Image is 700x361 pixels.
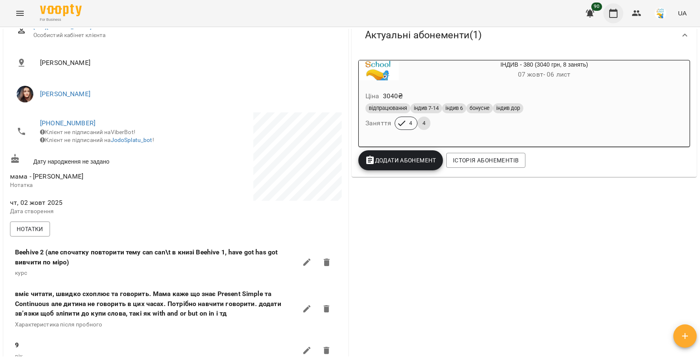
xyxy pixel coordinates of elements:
[675,5,690,21] button: UA
[10,181,174,189] p: Нотатка
[359,60,690,140] button: ІНДИВ - 380 (3040 грн, 8 занять)07 жовт- 06 листЦіна3040₴відпрацюванняіндив 7-14індив 6бонуснеінд...
[15,289,297,319] label: вміє читати, швидко схоплює та говорить. Мама каже що знає Present Simple та Continuous але дитин...
[493,105,523,112] span: індив дор
[33,31,335,40] span: Особистий кабінет клієнта
[365,155,436,165] span: Додати Абонемент
[15,340,19,350] label: 9
[417,120,430,127] span: 4
[10,198,174,208] span: чт, 02 жовт 2025
[111,137,152,143] a: JodoSplatu_bot
[518,70,570,78] span: 07 жовт - 06 лист
[40,137,154,143] span: Клієнт не підписаний на !
[15,269,27,276] span: курс
[40,17,82,22] span: For Business
[399,60,690,80] div: ІНДИВ - 380 (3040 грн, 8 занять)
[359,60,399,80] div: ІНДИВ - 380 (3040 грн, 8 занять)
[591,2,602,11] span: 90
[40,129,135,135] span: Клієнт не підписаний на ViberBot!
[40,58,335,68] span: [PERSON_NAME]
[15,321,102,328] span: Характеристика після пробного
[365,105,410,112] span: відпрацювання
[655,7,666,19] img: 38072b7c2e4bcea27148e267c0c485b2.jpg
[352,14,697,57] div: Актуальні абонементи(1)
[365,117,391,129] h6: Заняття
[365,90,380,102] h6: Ціна
[10,222,50,237] button: Нотатки
[442,105,466,112] span: індив 6
[40,119,95,127] a: [PHONE_NUMBER]
[453,155,519,165] span: Історія абонементів
[10,207,174,216] p: Дата створення
[446,153,525,168] button: Історія абонементів
[466,105,493,112] span: бонусне
[40,90,90,98] a: [PERSON_NAME]
[40,4,82,16] img: Voopty Logo
[404,120,417,127] span: 4
[15,247,297,267] label: Beehive 2 (але спочатку повторити тему can can\t в книзі Beehive 1, have got has got вивчити по м...
[358,150,443,170] button: Додати Абонемент
[410,105,442,112] span: індив 7-14
[10,172,83,180] span: мама - [PERSON_NAME]
[15,353,22,359] span: вік
[678,9,687,17] span: UA
[17,86,33,102] img: Наталя Христоєва
[8,152,176,167] div: Дату народження не задано
[17,224,43,234] span: Нотатки
[383,91,403,101] p: 3040 ₴
[365,29,482,42] span: Актуальні абонементи ( 1 )
[10,3,30,23] button: Menu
